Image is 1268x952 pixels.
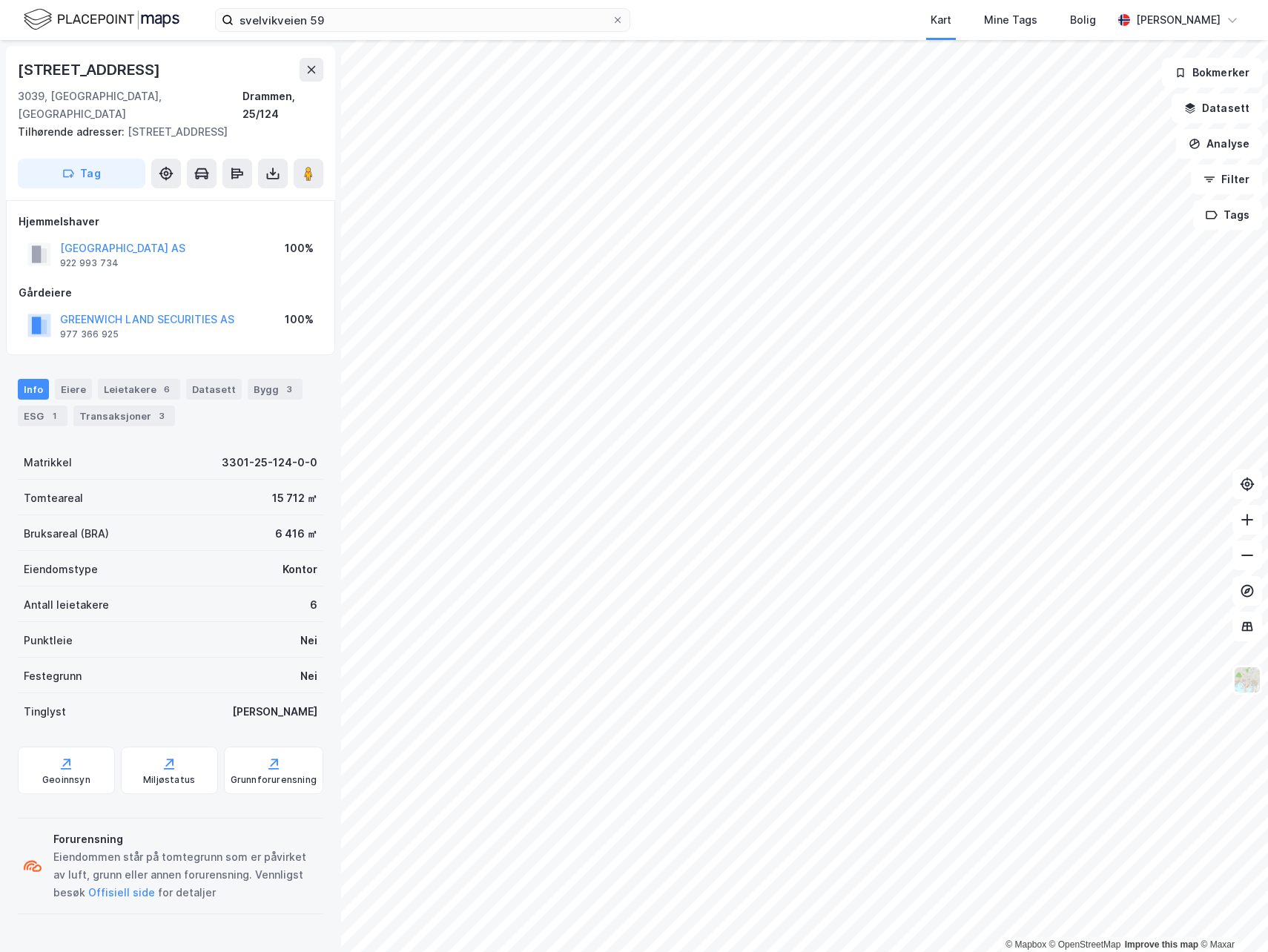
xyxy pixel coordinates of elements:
[18,125,128,138] span: Tilhørende adresser:
[1006,939,1046,950] a: Mapbox
[285,311,314,328] div: 100%
[60,257,119,269] div: 922 993 734
[24,632,73,649] div: Punktleie
[1172,93,1262,123] button: Datasett
[73,406,175,426] div: Transaksjoner
[18,159,145,188] button: Tag
[186,379,242,400] div: Datasett
[60,328,119,340] div: 977 366 925
[1070,11,1096,29] div: Bolig
[984,11,1037,29] div: Mine Tags
[310,596,317,614] div: 6
[1193,200,1262,230] button: Tags
[159,382,174,397] div: 6
[283,561,317,578] div: Kontor
[1049,939,1121,950] a: OpenStreetMap
[19,213,323,231] div: Hjemmelshaver
[1136,11,1221,29] div: [PERSON_NAME]
[19,284,323,302] div: Gårdeiere
[300,667,317,685] div: Nei
[42,774,90,786] div: Geoinnsyn
[24,7,179,33] img: logo.f888ab2527a4732fd821a326f86c7f29.svg
[24,596,109,614] div: Antall leietakere
[231,774,317,786] div: Grunnforurensning
[98,379,180,400] div: Leietakere
[1125,939,1198,950] a: Improve this map
[1162,58,1262,87] button: Bokmerker
[24,525,109,543] div: Bruksareal (BRA)
[24,703,66,721] div: Tinglyst
[55,379,92,400] div: Eiere
[18,406,67,426] div: ESG
[1233,666,1261,694] img: Z
[53,848,317,902] div: Eiendommen står på tomtegrunn som er påvirket av luft, grunn eller annen forurensning. Vennligst ...
[234,9,612,31] input: Søk på adresse, matrikkel, gårdeiere, leietakere eller personer
[1176,129,1262,159] button: Analyse
[242,87,323,123] div: Drammen, 25/124
[18,58,163,82] div: [STREET_ADDRESS]
[24,454,72,472] div: Matrikkel
[272,489,317,507] div: 15 712 ㎡
[24,489,83,507] div: Tomteareal
[53,830,317,848] div: Forurensning
[232,703,317,721] div: [PERSON_NAME]
[154,409,169,423] div: 3
[24,667,82,685] div: Festegrunn
[300,632,317,649] div: Nei
[931,11,951,29] div: Kart
[143,774,195,786] div: Miljøstatus
[282,382,297,397] div: 3
[1194,881,1268,952] iframe: Chat Widget
[47,409,62,423] div: 1
[18,87,242,123] div: 3039, [GEOGRAPHIC_DATA], [GEOGRAPHIC_DATA]
[285,239,314,257] div: 100%
[24,561,98,578] div: Eiendomstype
[248,379,303,400] div: Bygg
[275,525,317,543] div: 6 416 ㎡
[18,123,311,141] div: [STREET_ADDRESS]
[1194,881,1268,952] div: Kontrollprogram for chat
[18,379,49,400] div: Info
[222,454,317,472] div: 3301-25-124-0-0
[1191,165,1262,194] button: Filter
